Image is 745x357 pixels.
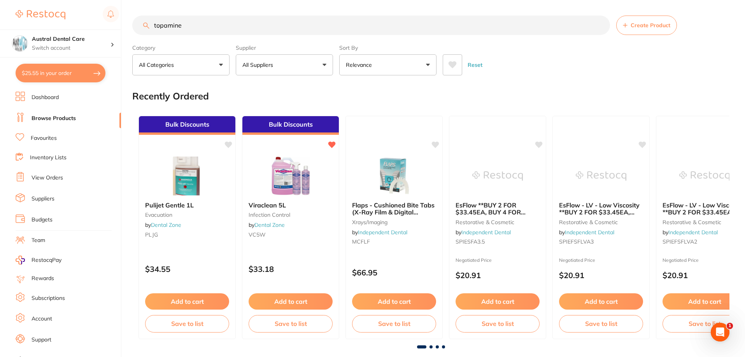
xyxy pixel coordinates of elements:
button: Save to list [352,315,436,332]
a: Browse Products [32,115,76,122]
button: Create Product [616,16,677,35]
span: by [352,229,407,236]
h2: Recently Ordered [132,91,209,102]
small: xrays/imaging [352,219,436,225]
label: Sort By [339,44,436,51]
span: RestocqPay [32,256,61,264]
small: SPIESFA3.5 [456,239,540,245]
img: Flaps - Cushioned Bite Tabs (X-Ray Film & Digital Sensor) [369,157,419,195]
small: Infection Control [249,212,333,218]
button: Save to list [456,315,540,332]
span: by [663,229,718,236]
a: Independent Dental [358,229,407,236]
a: Suppliers [32,195,54,203]
p: All Suppliers [242,61,276,69]
button: Relevance [339,54,436,75]
span: by [456,229,511,236]
b: Pulijet Gentle 1L [145,202,229,209]
a: Dashboard [32,94,59,101]
button: Add to cart [456,293,540,310]
div: Bulk Discounts [139,116,235,135]
small: Negotiated Price [456,258,540,263]
div: Bulk Discounts [242,116,339,135]
button: Save to list [249,315,333,332]
button: Add to cart [145,293,229,310]
small: VC5W [249,232,333,238]
img: EsFlow - LV - Low Viscosity **BUY 2 FOR $33.45EA, BUY 4 FOR $29.80ea, OR BUY 6 FOR $25.40EA - A3 [576,157,626,195]
a: Independent Dental [565,229,614,236]
a: Support [32,336,51,344]
button: Add to cart [249,293,333,310]
span: by [559,229,614,236]
p: All Categories [139,61,177,69]
img: Restocq Logo [16,10,65,19]
button: All Categories [132,54,230,75]
small: SPIEFSFLVA3 [559,239,643,245]
img: Viraclean 5L [265,157,316,195]
a: Budgets [32,216,53,224]
small: Negotiated Price [559,258,643,263]
a: Rewards [32,275,54,282]
p: $20.91 [559,271,643,280]
b: Viraclean 5L [249,202,333,209]
button: Reset [465,54,485,75]
img: EsFlow - LV - Low Viscosity **BUY 2 FOR $33.45EA, BUY 4 FOR $29.80ea, OR BUY 6 FOR $25.40EA - A2 [679,157,730,195]
a: Team [32,237,45,244]
span: Create Product [631,22,670,28]
img: EsFlow **BUY 2 FOR $33.45EA, BUY 4 FOR $29.80ea, OR BUY 6 FOR $25.40EA - A3.5 [472,157,523,195]
img: RestocqPay [16,256,25,265]
small: restorative & cosmetic [456,219,540,225]
a: Account [32,315,52,323]
a: RestocqPay [16,256,61,265]
small: PLJG [145,232,229,238]
p: Switch account [32,44,110,52]
label: Category [132,44,230,51]
button: Add to cart [352,293,436,310]
button: Save to list [559,315,643,332]
small: Evacuation [145,212,229,218]
a: Subscriptions [32,294,65,302]
button: Add to cart [559,293,643,310]
small: MCFLF [352,239,436,245]
span: by [249,221,285,228]
a: Dental Zone [151,221,181,228]
p: $66.95 [352,268,436,277]
b: EsFlow **BUY 2 FOR $33.45EA, BUY 4 FOR $29.80ea, OR BUY 6 FOR $25.40EA - A3.5 [456,202,540,216]
input: Search Products [132,16,610,35]
p: Relevance [346,61,375,69]
p: $20.91 [456,271,540,280]
button: $25.55 in your order [16,64,105,82]
a: Independent Dental [668,229,718,236]
a: Dental Zone [254,221,285,228]
p: $34.55 [145,265,229,273]
span: 1 [727,323,733,329]
button: All Suppliers [236,54,333,75]
a: View Orders [32,174,63,182]
h4: Austral Dental Care [32,35,110,43]
b: Flaps - Cushioned Bite Tabs (X-Ray Film & Digital Sensor) [352,202,436,216]
a: Favourites [31,134,57,142]
b: EsFlow - LV - Low Viscosity **BUY 2 FOR $33.45EA, BUY 4 FOR $29.80ea, OR BUY 6 FOR $25.40EA - A3 [559,202,643,216]
span: by [145,221,181,228]
label: Supplier [236,44,333,51]
img: Austral Dental Care [12,36,28,51]
a: Restocq Logo [16,6,65,24]
small: restorative & cosmetic [559,219,643,225]
img: Pulijet Gentle 1L [162,157,212,195]
iframe: Intercom live chat [711,323,729,341]
a: Inventory Lists [30,154,67,162]
button: Save to list [145,315,229,332]
p: $33.18 [249,265,333,273]
a: Independent Dental [461,229,511,236]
